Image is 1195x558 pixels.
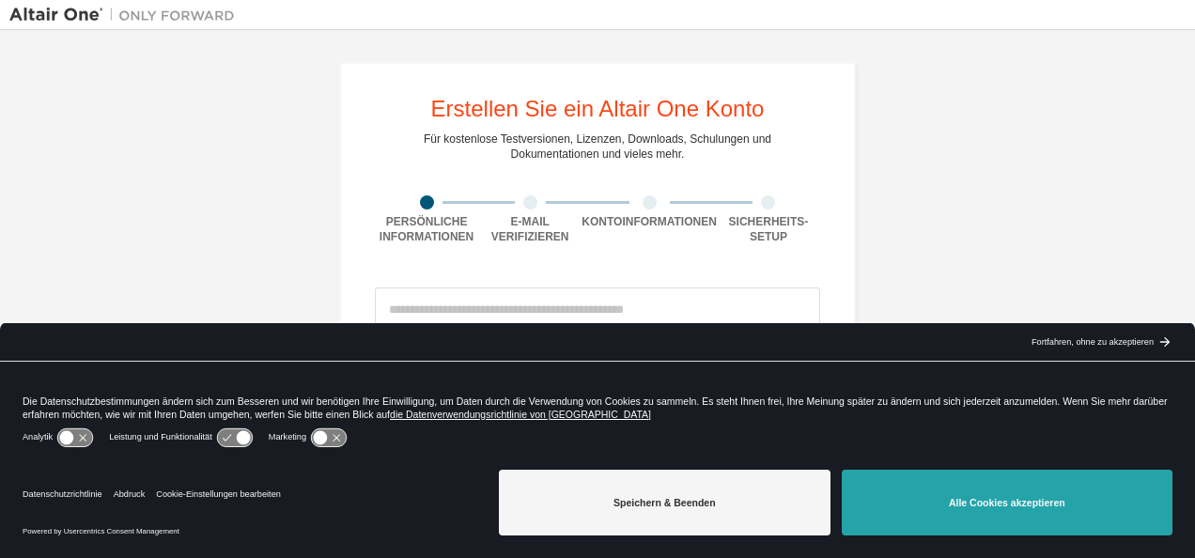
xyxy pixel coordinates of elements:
[582,214,717,229] div: Kontoinformationen
[431,98,765,120] div: Erstellen Sie ein Altair One Konto
[717,214,820,244] div: Sicherheits-Setup
[375,214,478,244] div: Persönliche Informationen
[478,214,582,244] div: E-Mail verifizieren
[424,132,771,162] div: Für kostenlose Testversionen, Lizenzen, Downloads, Schulungen und Dokumentationen und vieles mehr.
[9,6,244,24] img: Altair Eins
